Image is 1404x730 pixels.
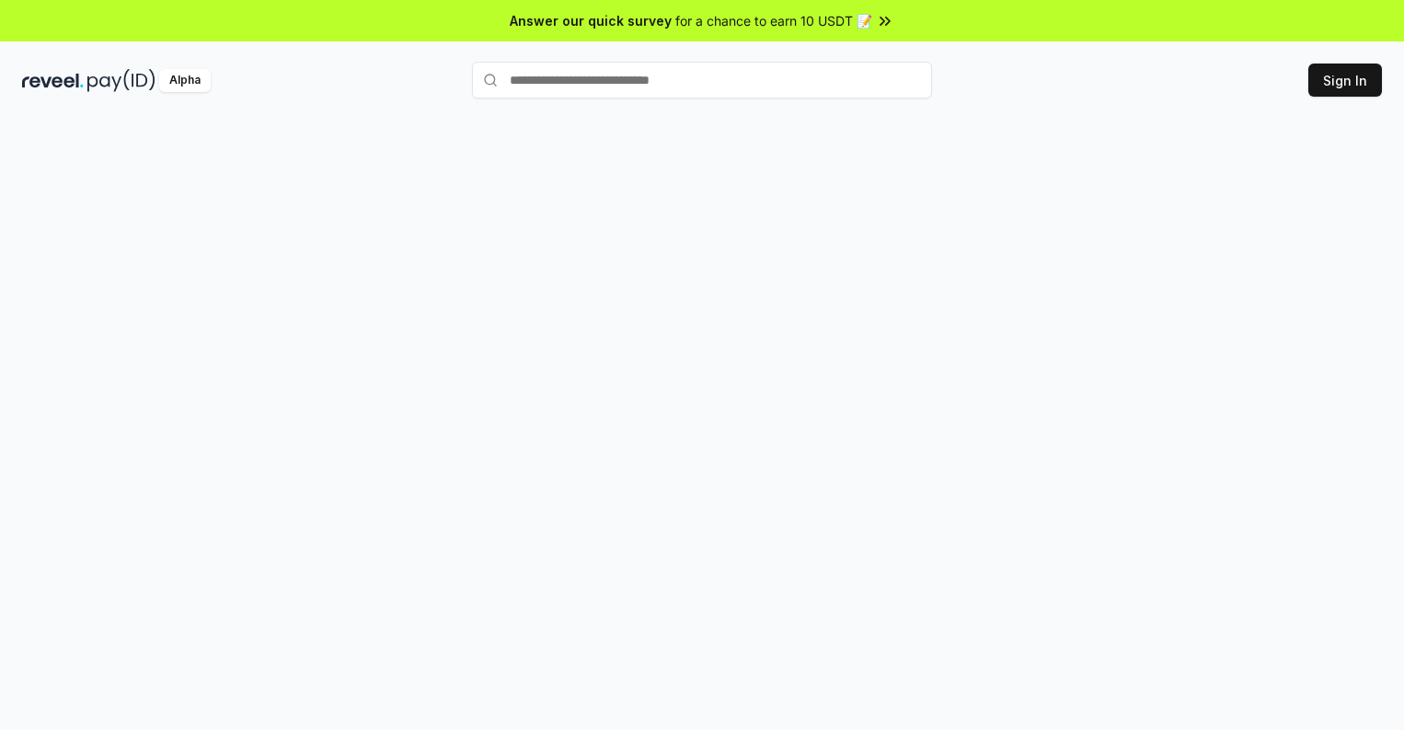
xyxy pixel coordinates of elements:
[159,69,211,92] div: Alpha
[87,69,155,92] img: pay_id
[675,11,872,30] span: for a chance to earn 10 USDT 📝
[22,69,84,92] img: reveel_dark
[1308,64,1382,97] button: Sign In
[510,11,672,30] span: Answer our quick survey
